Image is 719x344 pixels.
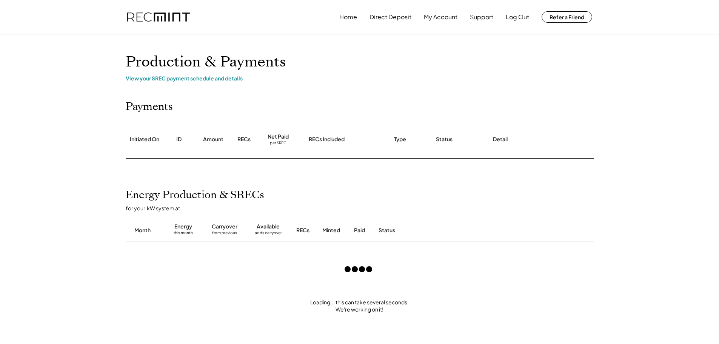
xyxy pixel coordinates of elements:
[322,227,340,234] div: Minted
[436,136,453,143] div: Status
[176,136,182,143] div: ID
[127,12,190,22] img: recmint-logotype%403x.png
[268,133,289,140] div: Net Paid
[493,136,508,143] div: Detail
[309,136,345,143] div: RECs Included
[394,136,406,143] div: Type
[126,205,601,211] div: for your kW system at
[130,136,159,143] div: Initiated On
[506,9,529,25] button: Log Out
[379,227,507,234] div: Status
[212,230,237,238] div: from previous
[126,75,594,82] div: View your SREC payment schedule and details
[237,136,251,143] div: RECs
[542,11,592,23] button: Refer a Friend
[270,140,286,146] div: per SREC
[203,136,223,143] div: Amount
[134,227,151,234] div: Month
[126,53,594,71] h1: Production & Payments
[126,189,264,202] h2: Energy Production & SRECs
[126,100,173,113] h2: Payments
[296,227,309,234] div: RECs
[424,9,457,25] button: My Account
[470,9,493,25] button: Support
[212,223,237,230] div: Carryover
[255,230,282,238] div: adds carryover
[174,230,193,238] div: this month
[354,227,365,234] div: Paid
[370,9,411,25] button: Direct Deposit
[118,299,601,313] div: Loading... this can take several seconds. We're working on it!
[257,223,280,230] div: Available
[339,9,357,25] button: Home
[174,223,192,230] div: Energy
